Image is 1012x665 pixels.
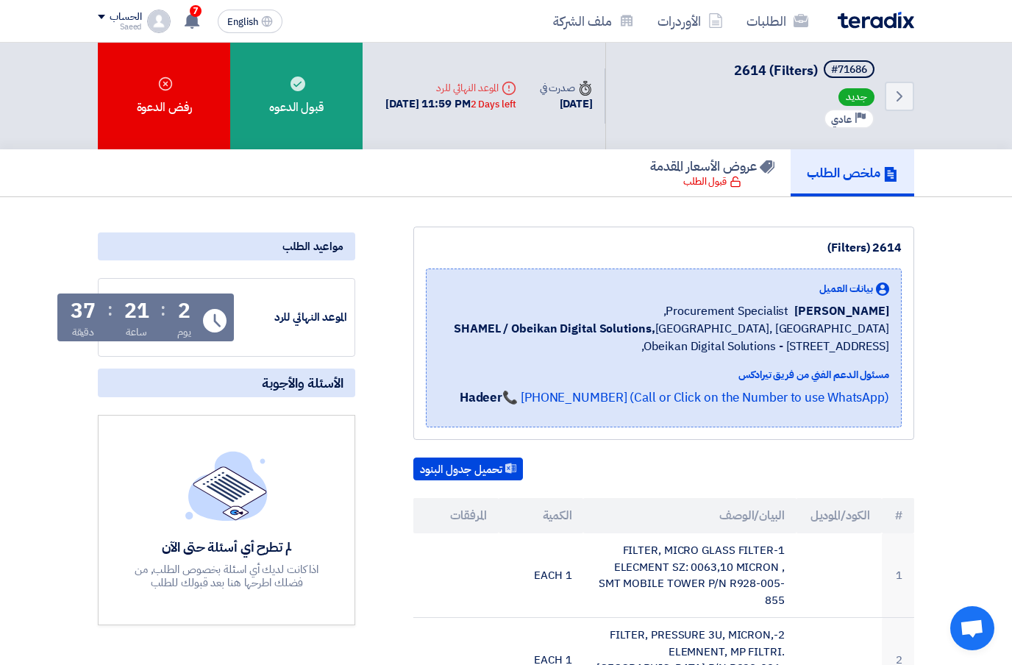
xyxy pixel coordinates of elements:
a: الطلبات [735,4,820,38]
th: الكمية [499,498,584,533]
div: دقيقة [72,324,95,340]
img: Teradix logo [838,12,914,29]
div: 2614 (Filters) [426,239,902,257]
a: ملف الشركة [541,4,646,38]
div: [DATE] 11:59 PM [385,96,516,113]
span: عادي [831,113,852,127]
div: صدرت في [540,80,593,96]
div: 2 [178,301,190,321]
div: مواعيد الطلب [98,232,355,260]
span: English [227,17,258,27]
span: 2614 (Filters) [734,60,818,80]
h5: ملخص الطلب [807,164,898,181]
div: 21 [124,301,149,321]
td: 1 EACH [499,533,584,618]
td: 1-FILTER, MICRO GLASS FILTER ELECMENT SZ: 0063,10 MICRON , SMT MOBILE TOWER P/N R928-005-855 [583,533,796,618]
span: [GEOGRAPHIC_DATA], [GEOGRAPHIC_DATA] ,Obeikan Digital Solutions - [STREET_ADDRESS] [438,320,889,355]
div: دردشة مفتوحة [950,606,994,650]
div: [DATE] [540,96,593,113]
div: قبول الدعوه [230,43,363,149]
div: اذا كانت لديك أي اسئلة بخصوص الطلب, من فضلك اطرحها هنا بعد قبولك للطلب [119,563,334,589]
h5: 2614 (Filters) [734,60,877,81]
div: مسئول الدعم الفني من فريق تيرادكس [438,367,889,383]
button: English [218,10,282,33]
img: empty_state_list.svg [185,451,268,520]
div: يوم [177,324,191,340]
a: ملخص الطلب [791,149,914,196]
a: 📞 [PHONE_NUMBER] (Call or Click on the Number to use WhatsApp) [502,388,889,407]
span: جديد [838,88,874,106]
div: رفض الدعوة [98,43,230,149]
div: : [107,296,113,323]
div: ساعة [126,324,147,340]
a: الأوردرات [646,4,735,38]
th: البيان/الوصف [583,498,796,533]
th: الكود/الموديل [797,498,882,533]
b: SHAMEL / Obeikan Digital Solutions, [454,320,655,338]
span: [PERSON_NAME] [794,302,889,320]
div: 2 Days left [471,97,516,112]
img: profile_test.png [147,10,171,33]
span: 7 [190,5,202,17]
th: المرفقات [413,498,499,533]
button: تحميل جدول البنود [413,458,523,481]
div: الموعد النهائي للرد [385,80,516,96]
div: 37 [71,301,96,321]
div: لم تطرح أي أسئلة حتى الآن [119,538,334,555]
div: الحساب [110,11,141,24]
div: قبول الطلب [683,174,741,189]
span: Procurement Specialist, [663,302,789,320]
div: Saeed [98,23,141,31]
h5: عروض الأسعار المقدمة [650,157,774,174]
span: الأسئلة والأجوبة [262,374,343,391]
div: الموعد النهائي للرد [237,309,347,326]
div: #71686 [831,65,867,75]
a: عروض الأسعار المقدمة قبول الطلب [634,149,791,196]
td: 1 [882,533,915,618]
div: : [160,296,165,323]
strong: Hadeer [460,388,502,407]
th: # [882,498,915,533]
span: بيانات العميل [819,281,873,296]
